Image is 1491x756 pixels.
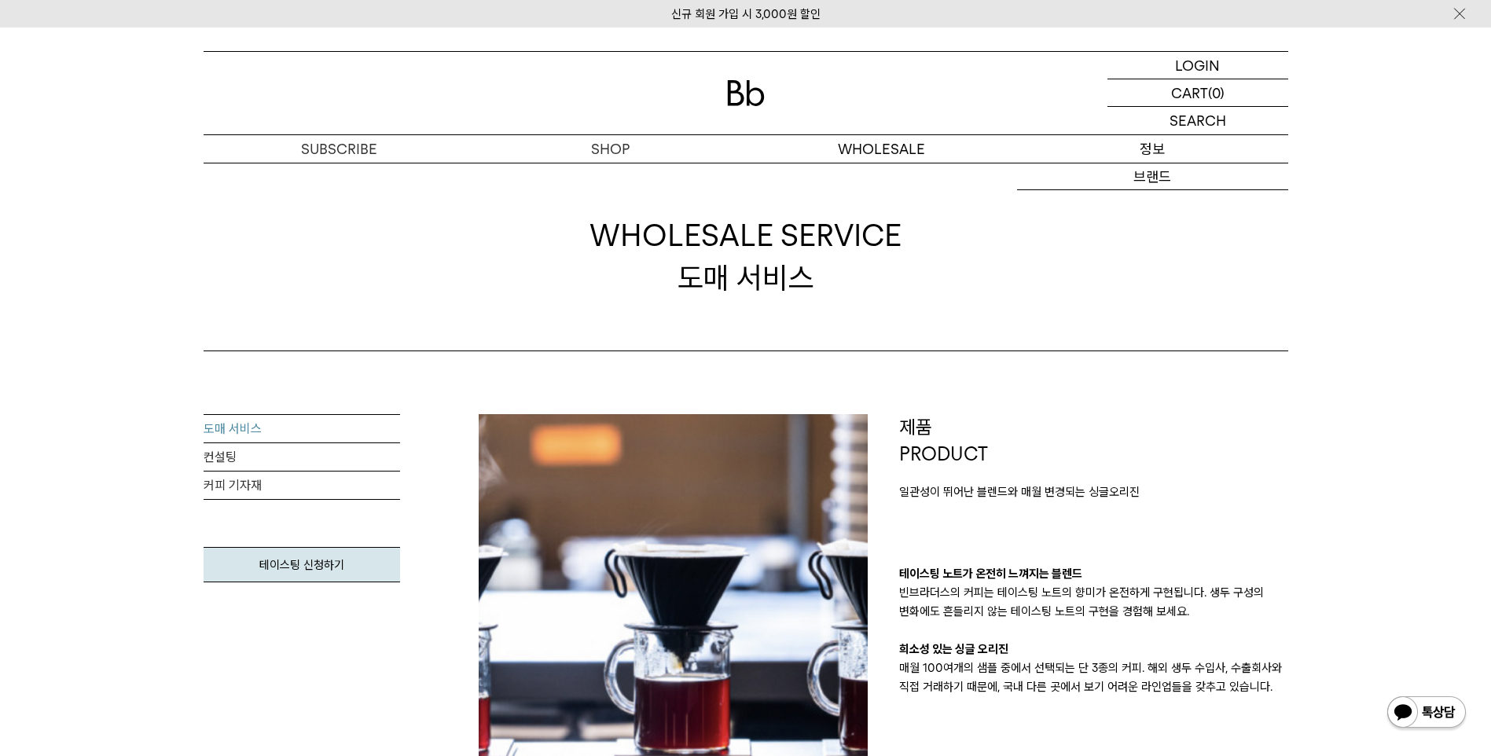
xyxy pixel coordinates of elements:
[204,415,400,443] a: 도매 서비스
[899,659,1288,696] p: 매월 100여개의 샘플 중에서 선택되는 단 3종의 커피. 해외 생두 수입사, 수출회사와 직접 거래하기 때문에, 국내 다른 곳에서 보기 어려운 라인업들을 갖추고 있습니다.
[1107,52,1288,79] a: LOGIN
[899,414,1288,467] p: 제품 PRODUCT
[1017,163,1288,190] a: 브랜드
[589,215,902,298] div: 도매 서비스
[1107,79,1288,107] a: CART (0)
[1017,190,1288,217] a: 커피위키
[204,472,400,500] a: 커피 기자재
[204,443,400,472] a: 컨설팅
[475,135,746,163] a: SHOP
[899,640,1288,659] p: 희소성 있는 싱글 오리진
[1208,79,1225,106] p: (0)
[899,583,1288,621] p: 빈브라더스의 커피는 테이스팅 노트의 향미가 온전하게 구현됩니다. 생두 구성의 변화에도 흔들리지 않는 테이스팅 노트의 구현을 경험해 보세요.
[204,135,475,163] a: SUBSCRIBE
[899,483,1288,501] p: 일관성이 뛰어난 블렌드와 매월 변경되는 싱글오리진
[1171,79,1208,106] p: CART
[1017,135,1288,163] p: 정보
[204,547,400,582] a: 테이스팅 신청하기
[1175,52,1220,79] p: LOGIN
[1386,695,1467,732] img: 카카오톡 채널 1:1 채팅 버튼
[671,7,821,21] a: 신규 회원 가입 시 3,000원 할인
[589,215,902,256] span: WHOLESALE SERVICE
[899,564,1288,583] p: 테이스팅 노트가 온전히 느껴지는 블렌드
[746,135,1017,163] p: WHOLESALE
[1170,107,1226,134] p: SEARCH
[727,80,765,106] img: 로고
